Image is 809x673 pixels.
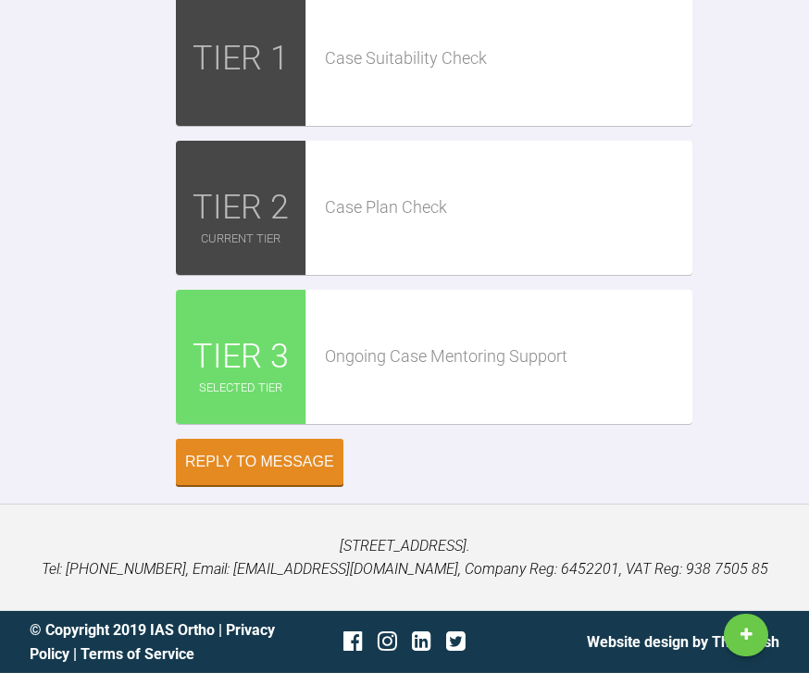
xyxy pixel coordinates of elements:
[30,621,275,663] a: Privacy Policy
[325,343,692,370] div: Ongoing Case Mentoring Support
[176,439,343,485] button: Reply to Message
[325,194,692,221] div: Case Plan Check
[193,181,289,235] span: TIER 2
[325,45,692,72] div: Case Suitability Check
[193,330,289,384] span: TIER 3
[30,618,280,666] div: © Copyright 2019 IAS Ortho | |
[587,633,779,651] a: Website design by The Fresh
[185,454,334,470] div: Reply to Message
[81,645,194,663] a: Terms of Service
[724,614,768,656] a: New Case
[30,534,779,581] p: [STREET_ADDRESS]. Tel: [PHONE_NUMBER], Email: [EMAIL_ADDRESS][DOMAIN_NAME], Company Reg: 6452201,...
[193,32,289,86] span: TIER 1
